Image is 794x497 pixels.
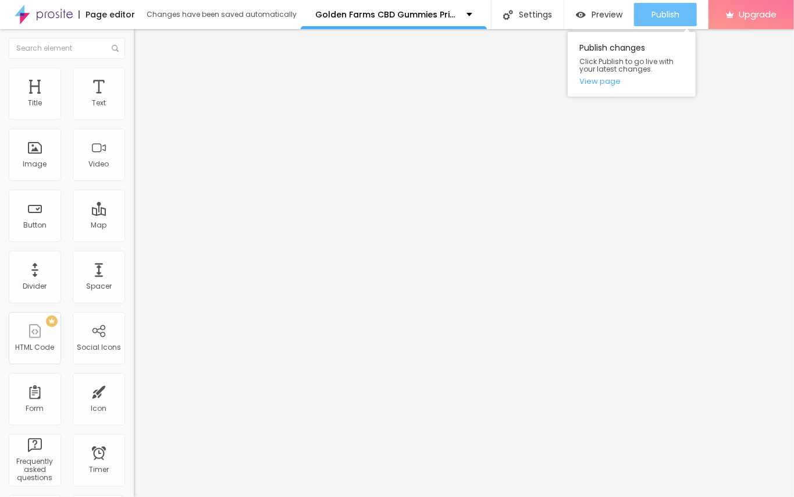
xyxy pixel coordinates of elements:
span: Publish [651,10,679,19]
img: Icone [503,10,513,20]
div: Social Icons [77,343,121,352]
div: Timer [89,466,109,474]
button: Preview [564,3,634,26]
div: HTML Code [16,343,55,352]
div: Form [26,404,44,413]
div: Title [28,99,42,107]
span: Preview [592,10,622,19]
input: Search element [9,38,125,59]
span: Upgrade [739,9,777,19]
button: Publish [634,3,697,26]
div: Frequently asked questions [12,457,58,482]
p: Golden Farms CBD Gummies Price [315,10,458,19]
img: Icone [112,45,119,52]
div: Text [92,99,106,107]
div: Icon [91,404,107,413]
div: Divider [23,282,47,290]
div: Spacer [86,282,112,290]
span: Click Publish to go live with your latest changes. [579,58,684,73]
img: view-1.svg [576,10,586,20]
div: Video [89,160,109,168]
div: Map [91,221,107,229]
div: Page editor [79,10,135,19]
iframe: Editor [134,29,794,497]
div: Image [23,160,47,168]
a: View page [579,77,684,85]
div: Publish changes [568,32,696,97]
div: Button [23,221,47,229]
div: Changes have been saved automatically [147,11,297,18]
